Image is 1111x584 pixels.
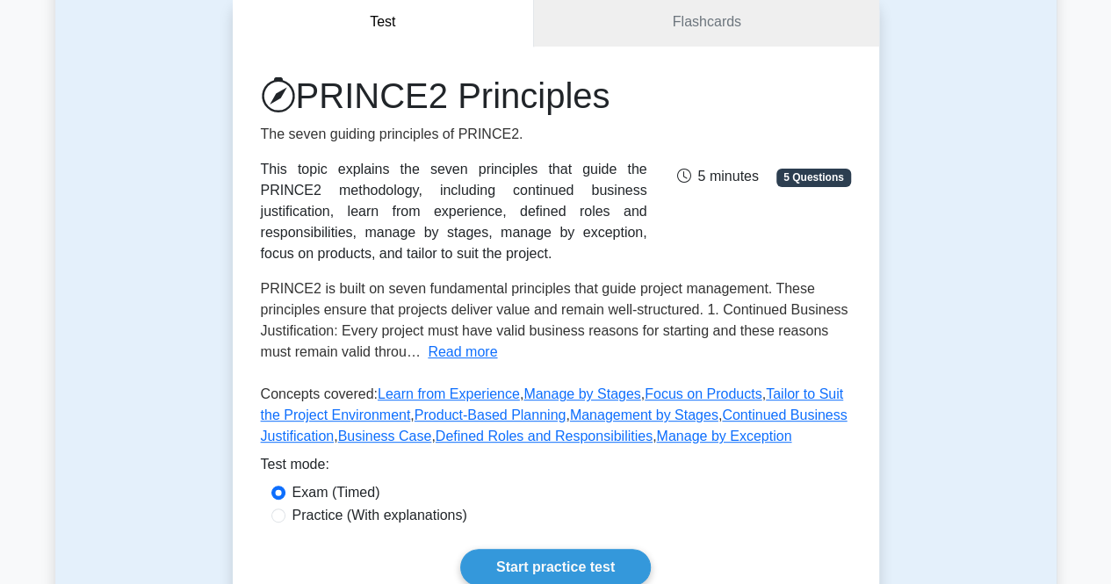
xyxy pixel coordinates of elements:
[676,169,758,184] span: 5 minutes
[656,429,791,443] a: Manage by Exception
[776,169,850,186] span: 5 Questions
[523,386,640,401] a: Manage by Stages
[292,505,467,526] label: Practice (With explanations)
[261,159,647,264] div: This topic explains the seven principles that guide the PRINCE2 methodology, including continued ...
[261,384,851,454] p: Concepts covered: , , , , , , , , ,
[570,407,718,422] a: Management by Stages
[378,386,520,401] a: Learn from Experience
[292,482,380,503] label: Exam (Timed)
[338,429,432,443] a: Business Case
[415,407,566,422] a: Product-Based Planning
[261,124,647,145] p: The seven guiding principles of PRINCE2.
[261,75,647,117] h1: PRINCE2 Principles
[436,429,653,443] a: Defined Roles and Responsibilities
[645,386,761,401] a: Focus on Products
[261,281,848,359] span: PRINCE2 is built on seven fundamental principles that guide project management. These principles ...
[428,342,497,363] button: Read more
[261,454,851,482] div: Test mode:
